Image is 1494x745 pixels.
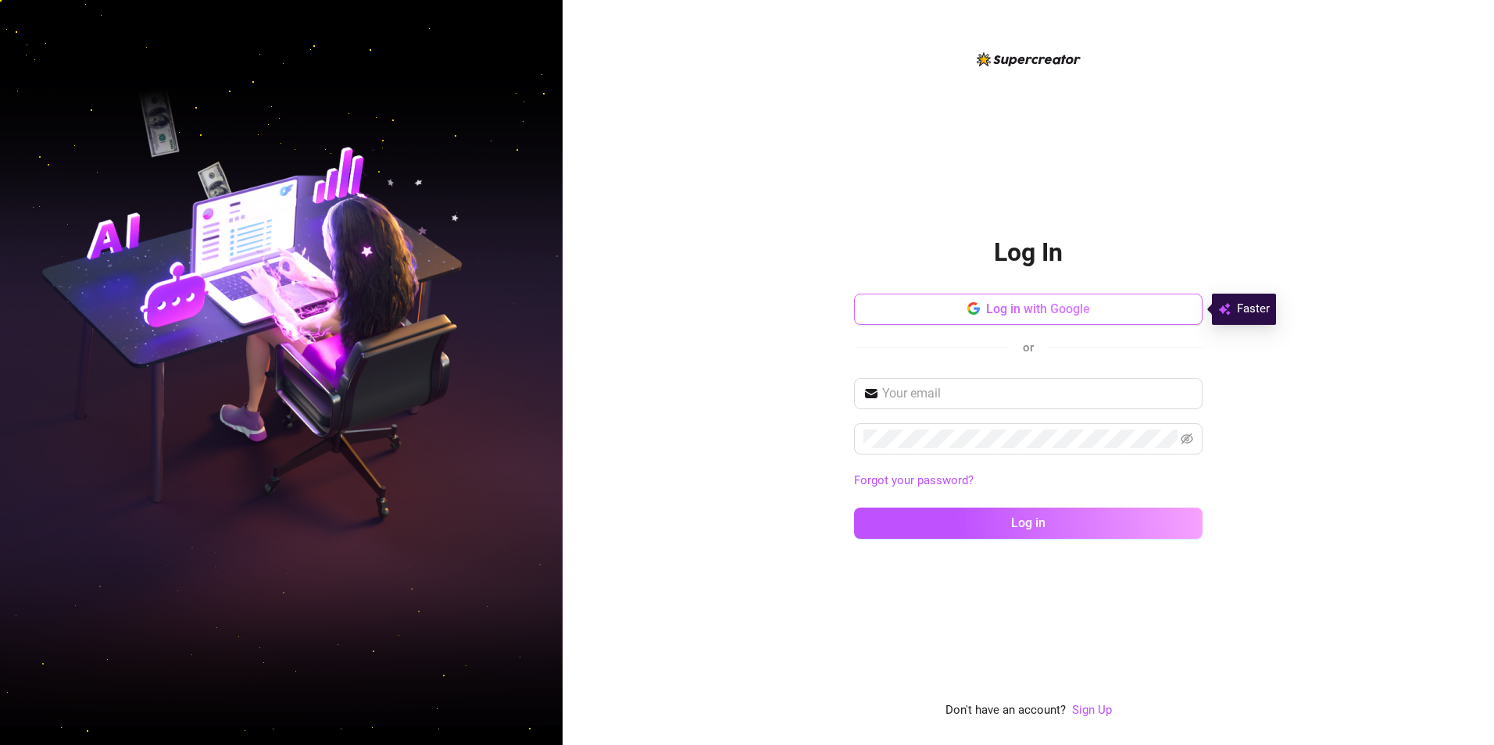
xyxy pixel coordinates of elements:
[854,508,1203,539] button: Log in
[1011,515,1045,530] span: Log in
[1023,340,1034,355] span: or
[986,301,1090,316] span: Log in with Google
[945,701,1066,720] span: Don't have an account?
[854,473,974,487] a: Forgot your password?
[1237,300,1270,319] span: Faster
[1218,300,1231,319] img: svg%3e
[1181,433,1193,445] span: eye-invisible
[1072,701,1112,720] a: Sign Up
[854,294,1203,325] button: Log in with Google
[854,472,1203,490] a: Forgot your password?
[977,52,1081,66] img: logo-BBDzfeDw.svg
[994,237,1063,269] h2: Log In
[1072,703,1112,717] a: Sign Up
[882,384,1193,403] input: Your email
